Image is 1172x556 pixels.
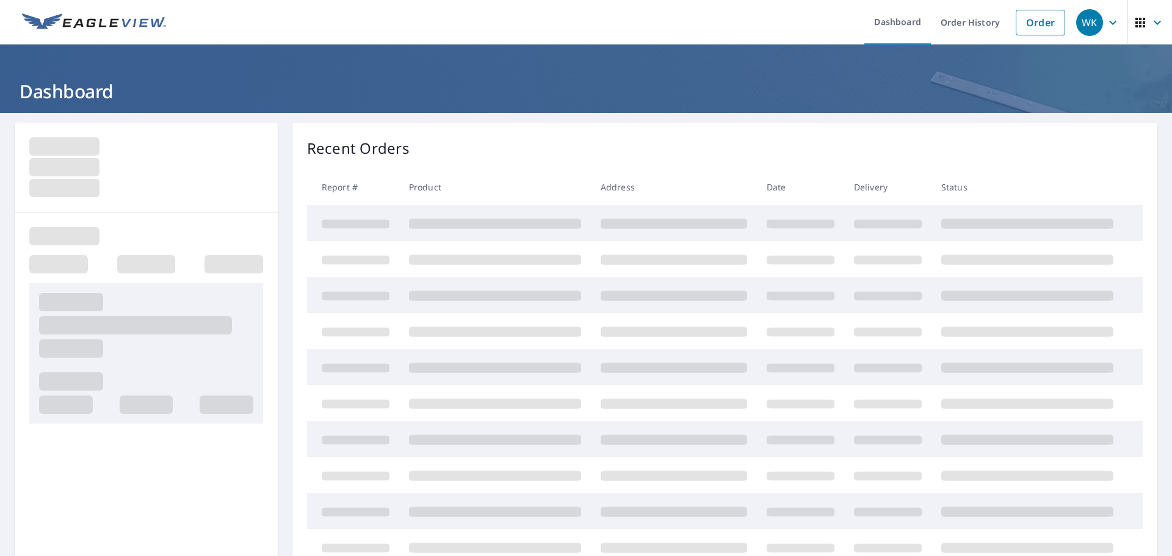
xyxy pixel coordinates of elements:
[307,169,399,205] th: Report #
[931,169,1123,205] th: Status
[1016,10,1065,35] a: Order
[22,13,166,32] img: EV Logo
[1076,9,1103,36] div: WK
[307,137,410,159] p: Recent Orders
[591,169,757,205] th: Address
[399,169,591,205] th: Product
[15,79,1157,104] h1: Dashboard
[757,169,844,205] th: Date
[844,169,931,205] th: Delivery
